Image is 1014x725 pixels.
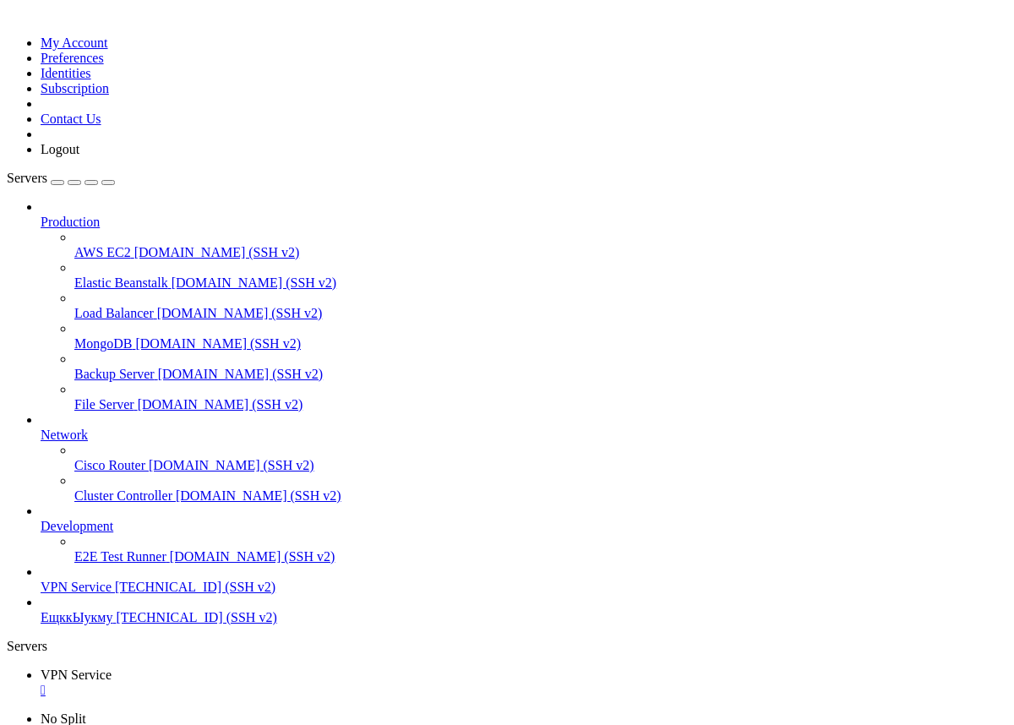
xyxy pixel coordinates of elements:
span: VPN Service [41,668,112,682]
a: Contact Us [41,112,101,126]
li: E2E Test Runner [DOMAIN_NAME] (SSH v2) [74,534,1007,564]
a: File Server [DOMAIN_NAME] (SSH v2) [74,397,1007,412]
a: Logout [41,142,79,156]
span: MongoDB [74,336,132,351]
span: File Server [74,397,134,412]
span: [DOMAIN_NAME] (SSH v2) [138,397,303,412]
li: Backup Server [DOMAIN_NAME] (SSH v2) [74,352,1007,382]
a: MongoDB [DOMAIN_NAME] (SSH v2) [74,336,1007,352]
span: ЕщккЫукму [41,610,113,624]
span: Backup Server [74,367,155,381]
span: Network [41,428,88,442]
li: ЕщккЫукму [TECHNICAL_ID] (SSH v2) [41,595,1007,625]
span: [TECHNICAL_ID] (SSH v2) [117,610,277,624]
span: VPN Service [41,580,112,594]
span: Cisco Router [74,458,145,472]
a: My Account [41,35,108,50]
span: [DOMAIN_NAME] (SSH v2) [149,458,314,472]
li: Network [41,412,1007,504]
li: AWS EC2 [DOMAIN_NAME] (SSH v2) [74,230,1007,260]
span: [TECHNICAL_ID] (SSH v2) [115,580,275,594]
span: [DOMAIN_NAME] (SSH v2) [172,275,337,290]
a: Development [41,519,1007,534]
span: [DOMAIN_NAME] (SSH v2) [176,488,341,503]
div: Servers [7,639,1007,654]
li: Production [41,199,1007,412]
span: [DOMAIN_NAME] (SSH v2) [158,367,324,381]
span: Elastic Beanstalk [74,275,168,290]
span: [DOMAIN_NAME] (SSH v2) [134,245,300,259]
span: Load Balancer [74,306,154,320]
a: VPN Service [41,668,1007,698]
a: Elastic Beanstalk [DOMAIN_NAME] (SSH v2) [74,275,1007,291]
span: [DOMAIN_NAME] (SSH v2) [157,306,323,320]
li: Load Balancer [DOMAIN_NAME] (SSH v2) [74,291,1007,321]
li: Cluster Controller [DOMAIN_NAME] (SSH v2) [74,473,1007,504]
li: VPN Service [TECHNICAL_ID] (SSH v2) [41,564,1007,595]
span: Cluster Controller [74,488,172,503]
a: Network [41,428,1007,443]
span: Development [41,519,113,533]
a: Preferences [41,51,104,65]
a: Cisco Router [DOMAIN_NAME] (SSH v2) [74,458,1007,473]
span: AWS EC2 [74,245,131,259]
a:  [41,683,1007,698]
span: [DOMAIN_NAME] (SSH v2) [135,336,301,351]
span: [DOMAIN_NAME] (SSH v2) [170,549,335,564]
a: Identities [41,66,91,80]
a: Cluster Controller [DOMAIN_NAME] (SSH v2) [74,488,1007,504]
a: Production [41,215,1007,230]
li: MongoDB [DOMAIN_NAME] (SSH v2) [74,321,1007,352]
li: Cisco Router [DOMAIN_NAME] (SSH v2) [74,443,1007,473]
span: Production [41,215,100,229]
a: VPN Service [TECHNICAL_ID] (SSH v2) [41,580,1007,595]
a: Load Balancer [DOMAIN_NAME] (SSH v2) [74,306,1007,321]
li: File Server [DOMAIN_NAME] (SSH v2) [74,382,1007,412]
a: Servers [7,171,115,185]
a: AWS EC2 [DOMAIN_NAME] (SSH v2) [74,245,1007,260]
li: Elastic Beanstalk [DOMAIN_NAME] (SSH v2) [74,260,1007,291]
span: Servers [7,171,47,185]
a: Backup Server [DOMAIN_NAME] (SSH v2) [74,367,1007,382]
a: Subscription [41,81,109,95]
li: Development [41,504,1007,564]
a: E2E Test Runner [DOMAIN_NAME] (SSH v2) [74,549,1007,564]
a: ЕщккЫукму [TECHNICAL_ID] (SSH v2) [41,610,1007,625]
span: E2E Test Runner [74,549,166,564]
